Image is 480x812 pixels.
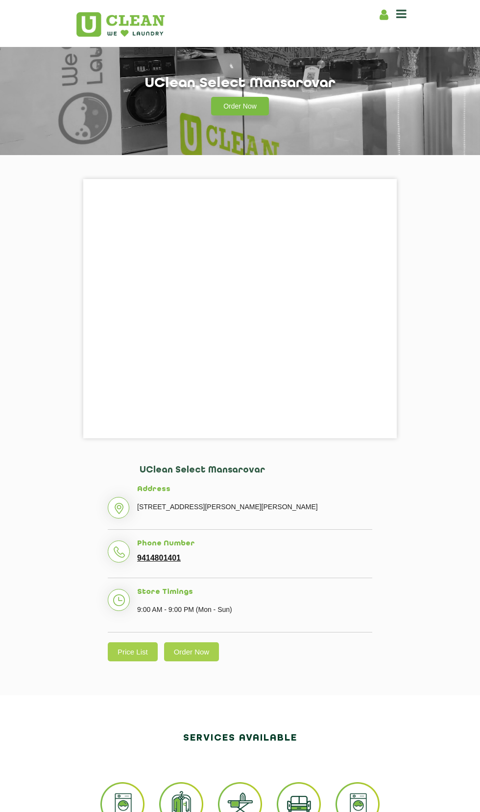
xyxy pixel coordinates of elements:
[137,485,372,494] h5: Address
[211,97,269,115] a: Order Now
[137,499,372,514] p: [STREET_ADDRESS][PERSON_NAME][PERSON_NAME]
[137,540,372,548] h5: Phone Number
[137,602,372,617] p: 9:00 AM - 9:00 PM (Mon - Sun)
[140,465,372,485] h2: UClean Select Mansarovar
[164,642,219,661] a: Order Now
[137,588,372,597] h5: Store Timings
[76,729,404,747] h2: Services available
[108,642,158,661] a: Price List
[137,554,181,563] a: 9414801401
[76,12,165,37] img: UClean Laundry and Dry Cleaning
[144,75,336,91] h1: UClean Select Mansarovar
